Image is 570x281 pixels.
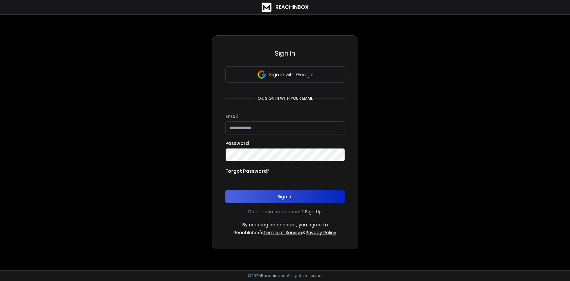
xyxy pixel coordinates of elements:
p: ReachInbox's & [234,229,336,236]
p: Sign in with Google [269,71,314,78]
p: Don't have an account? [248,208,304,215]
a: Terms of Service [263,229,302,236]
a: ReachInbox [262,3,309,12]
button: Sign In [225,190,345,203]
a: Sign Up [305,208,322,215]
a: Privacy Policy [306,229,336,236]
h1: ReachInbox [275,3,309,11]
p: © 2025 Reachinbox. All rights reserved. [248,273,323,278]
label: Email [225,114,238,119]
button: Sign in with Google [225,66,345,83]
h3: Sign In [225,49,345,58]
img: logo [262,3,271,12]
label: Password [225,141,249,146]
p: Forgot Password? [225,168,269,174]
p: or, sign in with your email [255,96,315,101]
p: By creating an account, you agree to [242,221,328,228]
